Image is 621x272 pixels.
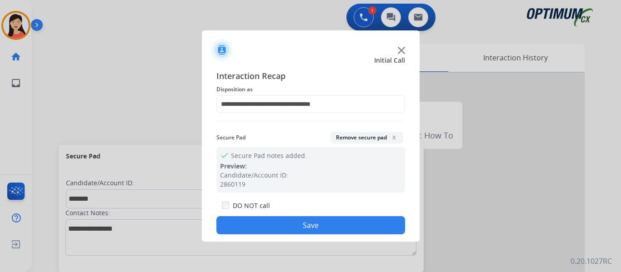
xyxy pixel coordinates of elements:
[391,134,398,141] span: x
[331,132,403,143] button: Remove secure padx
[216,69,405,84] span: Interaction Recap
[216,147,405,193] div: Secure Pad notes added.
[211,39,233,61] img: contactIcon
[220,162,247,170] span: Preview:
[216,132,245,143] span: Secure Pad
[216,84,405,95] span: Disposition as
[216,216,405,234] button: Save
[571,256,612,267] p: 0.20.1027RC
[233,201,270,210] label: DO NOT call
[220,151,227,158] mat-icon: check
[220,171,401,189] div: Candidate/Account ID: 2860119
[374,56,405,65] span: Initial Call
[216,120,405,121] img: contact-recap-line.svg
